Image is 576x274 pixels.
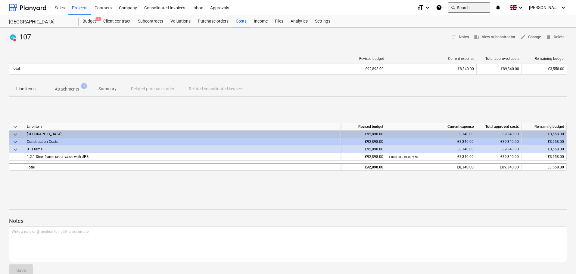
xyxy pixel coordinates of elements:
span: keyboard_arrow_down [12,123,19,131]
span: keyboard_arrow_down [12,131,19,138]
div: £8,340.00 [388,131,474,138]
span: Change [520,34,541,41]
span: keyboard_arrow_down [12,146,19,153]
span: 1.2.1 Steel frame order value with JPS [27,155,89,159]
span: £3,558.00 [548,67,564,71]
a: Valuations [167,15,194,27]
i: keyboard_arrow_down [560,4,567,11]
div: [GEOGRAPHIC_DATA] [9,19,72,25]
span: 1 [81,83,87,89]
span: delete [546,34,551,40]
p: Attachments [55,86,79,92]
span: [PERSON_NAME] [529,5,559,10]
div: 01 Frame [27,146,338,153]
div: £8,340.00 [389,67,474,71]
button: Delete [543,32,567,42]
div: Line-item [24,123,341,131]
a: Budget2 [79,15,100,27]
div: £89,340.00 [476,146,522,153]
a: Settings [311,15,334,27]
button: Notes [449,32,472,42]
div: Revised budget [344,57,384,61]
small: 1.00 × £8,340.00 / pcs [388,155,418,159]
span: £3,558.00 [548,155,564,159]
div: £3,558.00 [522,138,567,146]
span: 2 [95,17,101,21]
i: notifications [495,4,501,11]
div: £3,558.00 [522,131,567,138]
button: Change [518,32,543,42]
i: keyboard_arrow_down [517,4,524,11]
div: Lancaster Gate [27,131,338,138]
a: Costs [232,15,250,27]
span: keyboard_arrow_down [12,138,19,146]
div: £8,340.00 [388,138,474,146]
div: £8,340.00 [388,153,474,161]
span: Delete [546,34,565,41]
div: Total approved costs [479,57,519,61]
div: Invoice has been synced with Xero and its status is currently DELETED [9,32,17,42]
a: Client contract [100,15,134,27]
div: £92,898.00 [341,153,386,161]
div: 107 [9,32,33,42]
div: Revised budget [341,123,386,131]
p: Summary [98,86,117,92]
div: Remaining budget [524,57,565,61]
span: search [451,5,456,10]
div: £89,340.00 [476,138,522,146]
div: Total approved costs [476,123,522,131]
div: Budget [79,15,100,27]
div: Remaining budget [522,123,567,131]
a: Subcontracts [134,15,167,27]
a: Income [250,15,271,27]
div: £8,340.00 [388,164,474,171]
div: £92,898.00 [341,131,386,138]
button: Search [448,2,490,13]
i: keyboard_arrow_down [424,4,431,11]
div: £89,340.00 [476,131,522,138]
p: Notes [9,217,567,225]
div: £8,340.00 [388,146,474,153]
div: Current expense [386,123,476,131]
p: Line-items [16,86,36,92]
span: View subcontractor [474,34,515,41]
div: £89,340.00 [476,64,522,74]
div: £92,898.00 [341,146,386,153]
a: Analytics [287,15,311,27]
i: Knowledge base [436,4,442,11]
iframe: Chat Widget [546,245,576,274]
span: Notes [451,34,469,41]
p: Total [12,66,20,71]
span: notes [451,34,456,40]
img: xero.svg [10,34,16,40]
div: £3,558.00 [522,163,567,171]
span: business [474,34,479,40]
button: View subcontractor [472,32,518,42]
div: Current expense [389,57,474,61]
a: Files [271,15,287,27]
span: edit [520,34,526,40]
div: £92,898.00 [341,163,386,171]
div: £89,340.00 [476,163,522,171]
a: Purchase orders [194,15,232,27]
div: Construction Costs [27,138,338,145]
div: £92,898.00 [341,64,386,74]
div: £92,898.00 [341,138,386,146]
span: £89,340.00 [500,155,519,159]
div: Total [24,163,341,171]
i: format_size [417,4,424,11]
div: £3,558.00 [522,146,567,153]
